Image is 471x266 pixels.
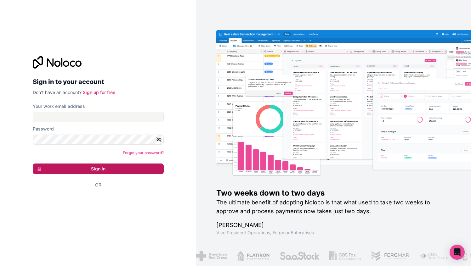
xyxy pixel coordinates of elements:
span: Don't have an account? [33,90,82,95]
h2: Sign in to your account [33,76,164,87]
a: Forgot your password? [123,150,164,155]
span: Or [95,182,101,188]
input: Email address [33,112,164,122]
input: Password [33,135,164,145]
div: Open Intercom Messenger [450,245,465,260]
iframe: Кнопка "Войти с аккаунтом Google" [30,195,162,209]
label: Your work email address [33,103,85,109]
img: /assets/american-red-cross-BAupjrZR.png [196,251,227,261]
h1: [PERSON_NAME] [216,221,451,230]
img: /assets/flatiron-C8eUkumj.png [237,251,270,261]
h1: Two weeks down to two days [216,188,451,198]
img: /assets/fiera-fwj2N5v4.png [420,251,449,261]
img: /assets/gbstax-C-GtDUiK.png [329,251,361,261]
a: Sign up for free [83,90,115,95]
img: /assets/saastock-C6Zbiodz.png [280,251,319,261]
img: /assets/fergmar-CudnrXN5.png [371,251,410,261]
label: Password [33,126,54,132]
h2: The ultimate benefit of adopting Noloco is that what used to take two weeks to approve and proces... [216,198,451,216]
h1: Vice President Operations , Fergmar Enterprises [216,230,451,236]
button: Sign in [33,163,164,174]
